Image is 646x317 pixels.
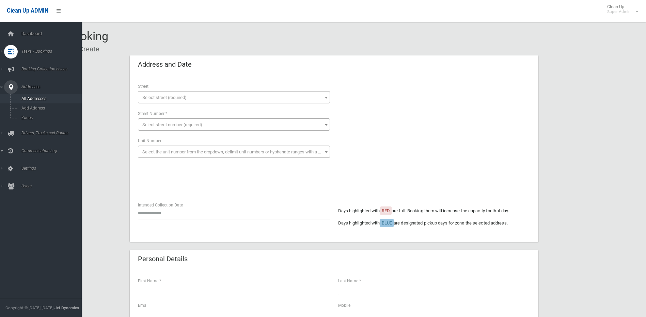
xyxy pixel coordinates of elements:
span: Clean Up [604,4,637,14]
header: Personal Details [130,252,196,266]
span: Dashboard [19,31,87,36]
span: Copyright © [DATE]-[DATE] [5,305,53,310]
span: Settings [19,166,87,171]
span: Booking Collection Issues [19,67,87,71]
span: Communication Log [19,148,87,153]
strong: Jet Dynamics [54,305,79,310]
span: Addresses [19,84,87,89]
span: Select the unit number from the dropdown, delimit unit numbers or hyphenate ranges with a comma [142,149,333,154]
small: Super Admin [607,9,631,14]
span: Add Address [19,106,81,111]
header: Address and Date [130,58,200,71]
span: RED [382,208,390,213]
span: Drivers, Trucks and Routes [19,131,87,135]
span: Clean Up ADMIN [7,7,48,14]
span: Zones [19,115,81,120]
p: Days highlighted with are designated pickup days for zone the selected address. [338,219,530,227]
span: Select street (required) [142,95,187,100]
span: Tasks / Bookings [19,49,87,54]
span: Users [19,184,87,188]
p: Days highlighted with are full. Booking them will increase the capacity for that day. [338,207,530,215]
li: Create [74,43,99,55]
span: All Addresses [19,96,81,101]
span: Select street number (required) [142,122,202,127]
span: BLUE [382,220,392,226]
